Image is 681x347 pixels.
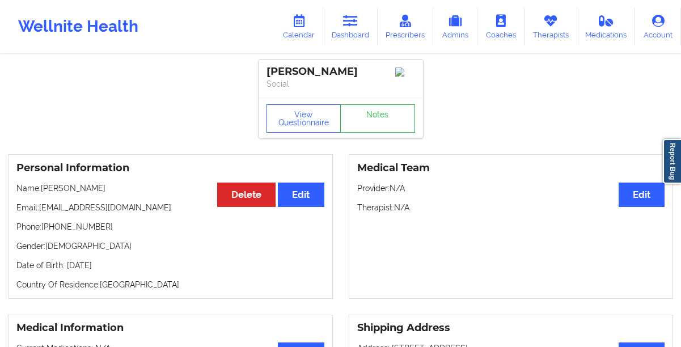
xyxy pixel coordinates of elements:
[395,67,415,77] img: Image%2Fplaceholer-image.png
[577,8,636,45] a: Medications
[357,202,665,213] p: Therapist: N/A
[278,183,324,207] button: Edit
[16,260,324,271] p: Date of Birth: [DATE]
[477,8,525,45] a: Coaches
[16,240,324,252] p: Gender: [DEMOGRAPHIC_DATA]
[340,104,415,133] a: Notes
[16,279,324,290] p: Country Of Residence: [GEOGRAPHIC_DATA]
[619,183,665,207] button: Edit
[16,221,324,232] p: Phone: [PHONE_NUMBER]
[663,139,681,184] a: Report Bug
[16,321,324,335] h3: Medical Information
[274,8,323,45] a: Calendar
[525,8,577,45] a: Therapists
[378,8,434,45] a: Prescribers
[357,183,665,194] p: Provider: N/A
[357,321,665,335] h3: Shipping Address
[357,162,665,175] h3: Medical Team
[267,65,415,78] div: [PERSON_NAME]
[267,104,341,133] button: View Questionnaire
[267,78,415,90] p: Social
[16,162,324,175] h3: Personal Information
[323,8,378,45] a: Dashboard
[433,8,477,45] a: Admins
[16,183,324,194] p: Name: [PERSON_NAME]
[217,183,276,207] button: Delete
[635,8,681,45] a: Account
[16,202,324,213] p: Email: [EMAIL_ADDRESS][DOMAIN_NAME]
